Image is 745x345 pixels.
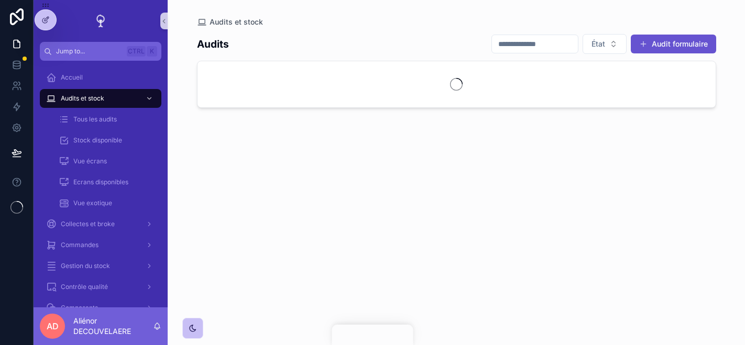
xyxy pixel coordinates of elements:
[210,17,263,27] span: Audits et stock
[52,131,161,150] a: Stock disponible
[56,47,123,55] span: Jump to...
[40,277,161,296] a: Contrôle qualité
[52,152,161,171] a: Vue écrans
[631,35,716,53] button: Audit formulaire
[73,178,128,186] span: Ecrans disponibles
[583,34,627,54] button: Select Button
[591,39,605,49] span: État
[61,73,83,82] span: Accueil
[73,115,117,124] span: Tous les audits
[34,61,168,307] div: scrollable content
[40,42,161,61] button: Jump to...CtrlK
[61,283,108,291] span: Contrôle qualité
[73,199,112,207] span: Vue exotique
[148,47,156,55] span: K
[197,17,263,27] a: Audits et stock
[197,37,229,51] h1: Audits
[40,89,161,108] a: Audits et stock
[52,194,161,213] a: Vue exotique
[52,173,161,192] a: Ecrans disponibles
[127,46,146,57] span: Ctrl
[40,298,161,317] a: Composants
[40,236,161,254] a: Commandes
[61,220,115,228] span: Collectes et broke
[73,157,107,165] span: Vue écrans
[61,241,98,249] span: Commandes
[40,68,161,87] a: Accueil
[61,262,110,270] span: Gestion du stock
[47,320,59,332] span: AD
[61,304,98,312] span: Composants
[92,13,109,29] img: App logo
[52,110,161,129] a: Tous les audits
[40,215,161,233] a: Collectes et broke
[40,257,161,275] a: Gestion du stock
[73,316,153,337] p: Aliénor DECOUVELAERE
[73,136,122,144] span: Stock disponible
[61,94,104,103] span: Audits et stock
